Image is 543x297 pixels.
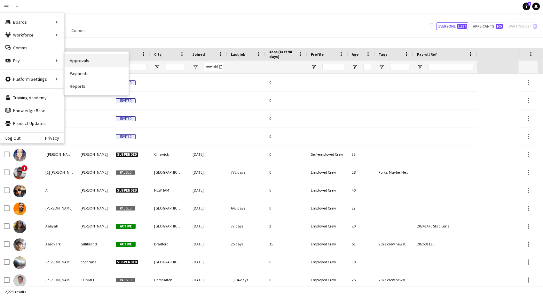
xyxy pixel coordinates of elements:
div: 0 [265,163,307,181]
span: Suspended [116,260,138,265]
input: Joined Filter Input [204,63,223,71]
button: Open Filter Menu [311,64,317,70]
button: Open Filter Menu [379,64,384,70]
div: [GEOGRAPHIC_DATA] [150,163,189,181]
div: [PERSON_NAME] [77,181,112,199]
div: [PERSON_NAME] [42,253,77,271]
div: [PERSON_NAME] [77,199,112,217]
img: A SHAKIL [13,185,26,197]
div: 0 [265,92,307,109]
div: [DATE] [189,253,227,271]
span: Suspended [116,152,138,157]
div: ([PERSON_NAME]) [PERSON_NAME] [42,145,77,163]
div: Boards [0,16,64,29]
div: Forks, Maybe, Newsletter [375,163,413,181]
div: [PERSON_NAME] [77,145,112,163]
div: NEWHAM [150,181,189,199]
img: [1] Joseph gildea [13,167,26,179]
span: 1,334 [457,24,467,29]
div: Carshalton [150,271,189,289]
div: [GEOGRAPHIC_DATA] [150,199,189,217]
div: 77 days [227,217,265,235]
div: Aaliyah [42,217,77,235]
div: Employed Crew [307,163,348,181]
img: Aardvark Gillibrand [13,238,26,251]
div: Gillibrand [77,235,112,253]
span: 105 [496,24,503,29]
div: Pay [0,54,64,67]
div: 0 [265,128,307,145]
span: Last job [231,52,245,57]
div: 33 [348,145,375,163]
div: A [42,181,77,199]
div: [PERSON_NAME] [77,163,112,181]
div: [DATE] [189,199,227,217]
div: Employed Crew [307,271,348,289]
span: Age [352,52,358,57]
div: Employed Crew [307,217,348,235]
div: Self-employed Crew [307,145,348,163]
div: [DATE] [189,235,227,253]
div: Employed Crew [307,181,348,199]
div: CONMEE [77,271,112,289]
div: 15 [265,235,307,253]
span: Paused [116,278,136,283]
a: Comms [69,26,88,35]
a: Knowledge Base [0,104,64,117]
div: 25 [348,271,375,289]
span: Suspended [116,188,138,193]
a: Product Updates [0,117,64,130]
span: Profile [311,52,324,57]
div: Employed Crew [307,253,348,271]
button: Open Filter Menu [193,64,198,70]
a: Training Academy [0,91,64,104]
a: 3 [523,3,530,10]
a: Reports [65,80,129,93]
div: Employed Crew [307,199,348,217]
div: 0 [265,110,307,127]
input: Profile Filter Input [322,63,344,71]
img: (Sarah) Natasha Mortimer [13,149,26,161]
div: 2 [265,217,307,235]
a: Payments [65,67,129,80]
span: Active [116,242,136,247]
span: ! [21,165,28,171]
img: AARON CONMEE [13,274,26,287]
input: Tags Filter Input [390,63,409,71]
div: 27 [348,199,375,217]
button: Open Filter Menu [352,64,358,70]
div: [DATE] [189,181,227,199]
span: Active [116,224,136,229]
div: Aardvark [42,235,77,253]
div: 28 [348,163,375,181]
div: [PERSON_NAME] [42,199,77,217]
div: 51 [348,235,375,253]
button: Everyone1,334 [436,22,468,30]
div: Platform Settings [0,73,64,86]
div: [DATE] [189,163,227,181]
img: Aaliyah Nwoke [13,220,26,233]
div: [PERSON_NAME] [77,217,112,235]
div: 0 [265,74,307,91]
iframe: Chat Widget [400,39,543,297]
input: City Filter Input [166,63,185,71]
div: Chiswick [150,145,189,163]
div: 0 [265,199,307,217]
div: cochrane [77,253,112,271]
span: Invited [116,116,136,121]
span: Joined [193,52,205,57]
button: Applicants105 [471,22,504,30]
div: 0 [265,181,307,199]
div: 2023 crew newsletter, BTB, Maybe, Newsletter, RTW check approved, WW 22 [375,235,413,253]
div: Bradford [150,235,189,253]
div: Employed Crew [307,235,348,253]
a: Comms [0,41,64,54]
img: Aaditya Shankar Majumder [13,202,26,215]
span: Paused [116,170,136,175]
span: Invited [116,98,136,103]
div: 0 [265,145,307,163]
span: Invited [116,134,136,139]
div: [DATE] [189,217,227,235]
div: 30 [348,253,375,271]
div: 25 days [227,235,265,253]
